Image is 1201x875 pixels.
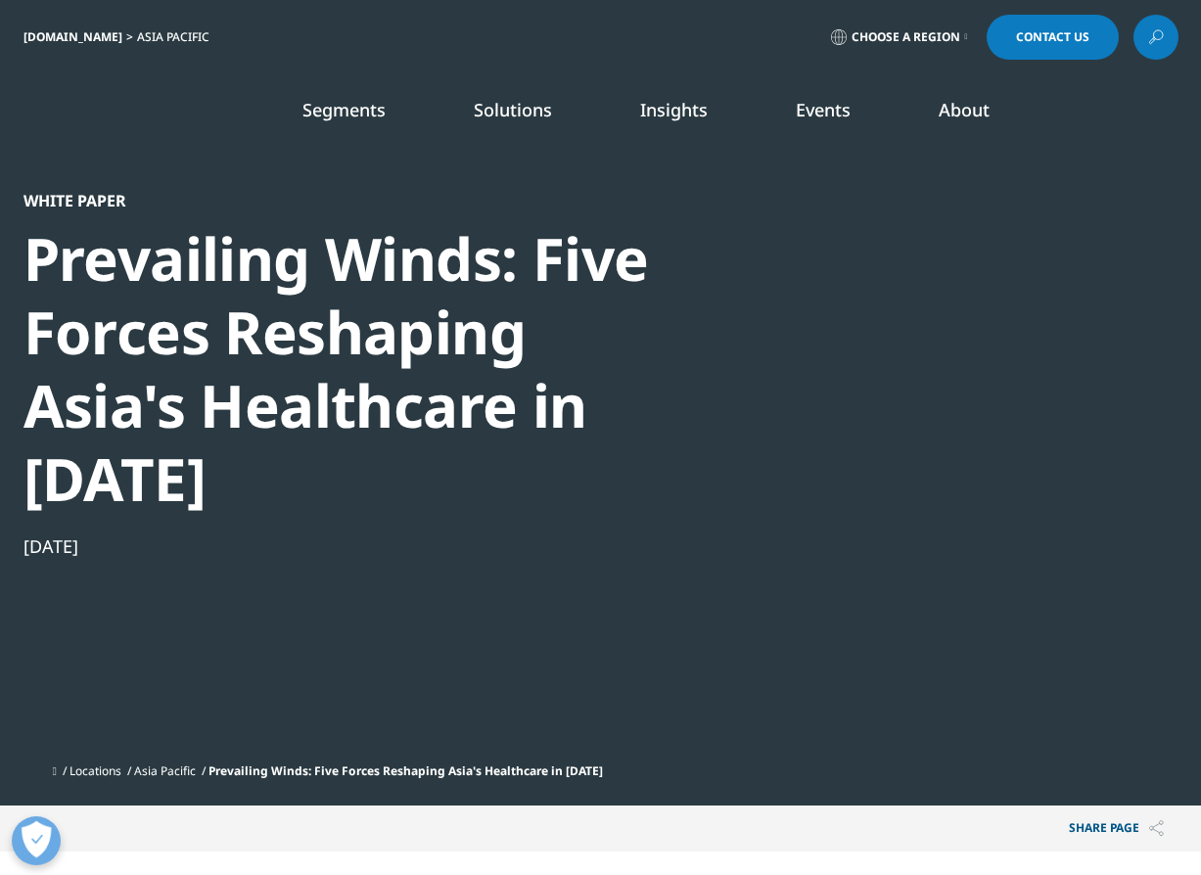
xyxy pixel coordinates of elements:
[137,29,217,45] div: Asia Pacific
[23,191,695,210] div: White Paper
[23,534,695,558] div: [DATE]
[640,98,708,121] a: Insights
[23,28,122,45] a: [DOMAIN_NAME]
[134,762,196,779] a: Asia Pacific
[987,15,1119,60] a: Contact Us
[796,98,851,121] a: Events
[852,29,960,45] span: Choose a Region
[302,98,386,121] a: Segments
[939,98,990,121] a: About
[69,762,121,779] a: Locations
[23,222,695,516] div: Prevailing Winds: Five Forces Reshaping Asia's Healthcare in [DATE]
[474,98,552,121] a: Solutions
[1149,820,1164,837] img: Share PAGE
[1054,806,1178,852] p: Share PAGE
[1016,31,1089,43] span: Contact Us
[12,816,61,865] button: Open Preferences
[208,762,603,779] span: Prevailing Winds: Five Forces Reshaping Asia's Healthcare in [DATE]
[188,69,1178,161] nav: Primary
[1054,806,1178,852] button: Share PAGEShare PAGE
